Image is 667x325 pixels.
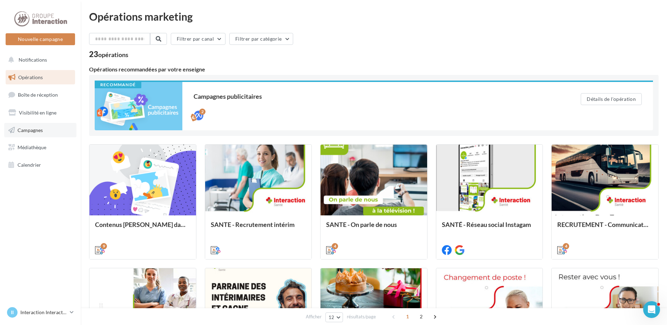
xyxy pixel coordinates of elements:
[98,51,128,58] div: opérations
[171,33,225,45] button: Filtrer par canal
[18,74,43,80] span: Opérations
[4,53,74,67] button: Notifications
[557,221,653,235] div: RECRUTEMENT - Communication externe
[95,82,141,88] div: Recommandé
[89,11,659,22] div: Opérations marketing
[325,312,343,322] button: 12
[89,50,128,58] div: 23
[442,221,537,235] div: SANTÉ - Réseau social Instagam
[229,33,293,45] button: Filtrer par catégorie
[4,158,76,172] a: Calendrier
[347,313,376,320] span: résultats/page
[581,93,642,105] button: Détails de l'opération
[18,92,58,98] span: Boîte de réception
[194,93,553,99] div: Campagnes publicitaires
[332,243,338,249] div: 4
[329,314,335,320] span: 12
[306,313,322,320] span: Afficher
[211,221,306,235] div: SANTE - Recrutement intérim
[101,243,107,249] div: 9
[4,123,76,138] a: Campagnes
[4,70,76,85] a: Opérations
[6,306,75,319] a: II Interaction Interaction Santé - [GEOGRAPHIC_DATA]
[18,127,43,133] span: Campagnes
[199,109,206,115] div: 2
[416,311,427,322] span: 2
[95,221,190,235] div: Contenus [PERSON_NAME] dans un esprit estival
[4,105,76,120] a: Visibilité en ligne
[89,67,659,72] div: Opérations recommandées par votre enseigne
[563,243,569,249] div: 4
[19,110,56,116] span: Visibilité en ligne
[18,162,41,168] span: Calendrier
[402,311,413,322] span: 1
[6,33,75,45] button: Nouvelle campagne
[326,221,422,235] div: SANTE - On parle de nous
[4,87,76,102] a: Boîte de réception
[19,57,47,63] span: Notifications
[11,309,14,316] span: II
[18,144,46,150] span: Médiathèque
[643,301,660,318] iframe: Intercom live chat
[4,140,76,155] a: Médiathèque
[20,309,67,316] p: Interaction Interaction Santé - [GEOGRAPHIC_DATA]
